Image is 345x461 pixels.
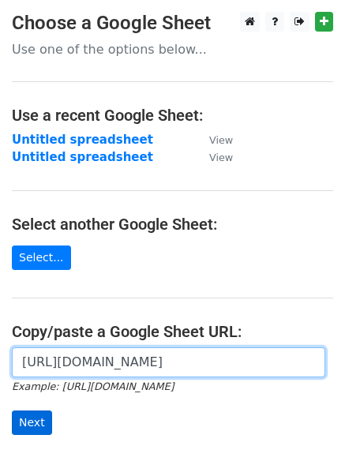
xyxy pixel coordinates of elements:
[12,12,333,35] h3: Choose a Google Sheet
[12,215,333,234] h4: Select another Google Sheet:
[209,152,233,163] small: View
[12,347,325,377] input: Paste your Google Sheet URL here
[193,133,233,147] a: View
[12,41,333,58] p: Use one of the options below...
[12,322,333,341] h4: Copy/paste a Google Sheet URL:
[12,133,153,147] a: Untitled spreadsheet
[12,106,333,125] h4: Use a recent Google Sheet:
[209,134,233,146] small: View
[12,410,52,435] input: Next
[266,385,345,461] iframe: Chat Widget
[12,380,174,392] small: Example: [URL][DOMAIN_NAME]
[193,150,233,164] a: View
[12,245,71,270] a: Select...
[12,150,153,164] a: Untitled spreadsheet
